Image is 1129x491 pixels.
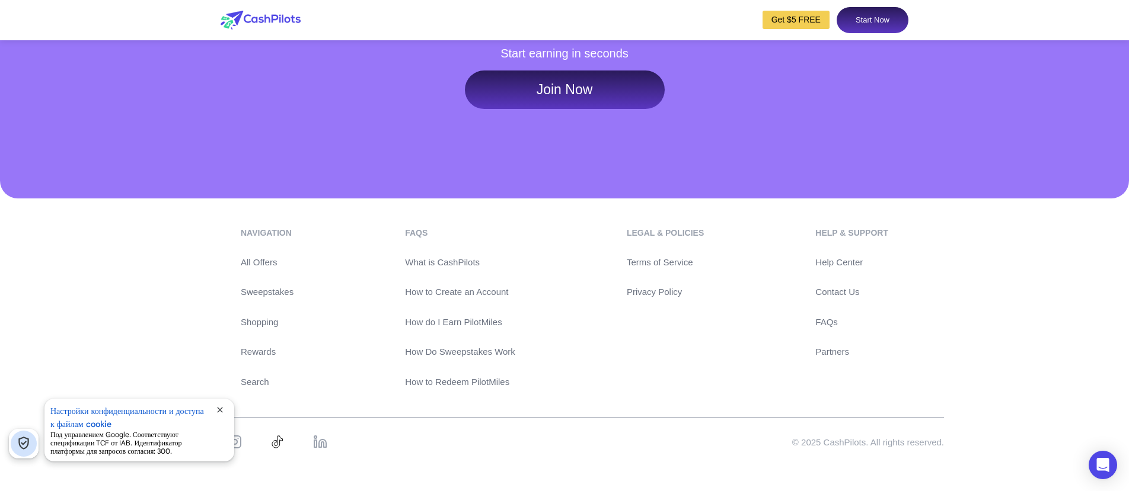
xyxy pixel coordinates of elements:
[815,256,888,269] a: Help Center
[627,285,704,299] a: Privacy Policy
[792,436,944,450] div: © 2025 CashPilots. All rights reserved.
[405,256,515,269] a: What is CashPilots
[465,70,665,110] a: Join Now
[815,345,888,359] a: Partners
[405,316,515,329] a: How do I Earn PilotMiles
[241,376,294,389] a: Search
[837,7,908,33] a: Start Now
[270,435,285,449] img: TikTok
[815,285,888,299] a: Contact Us
[241,316,294,329] a: Shopping
[405,376,515,389] a: How to Redeem PilotMiles
[405,227,515,239] div: FAQs
[241,285,294,299] a: Sweepstakes
[627,227,704,239] div: Legal & Policies
[221,11,301,30] img: logo
[815,316,888,329] a: FAQs
[241,256,294,269] a: All Offers
[815,227,888,239] div: Help & Support
[627,256,704,269] a: Terms of Service
[405,285,515,299] a: How to Create an Account
[763,11,830,29] a: Get $5 FREE
[241,227,294,239] div: navigation
[241,345,294,359] a: Rewards
[405,345,515,359] a: How Do Sweepstakes Work
[1089,451,1117,479] div: Open Intercom Messenger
